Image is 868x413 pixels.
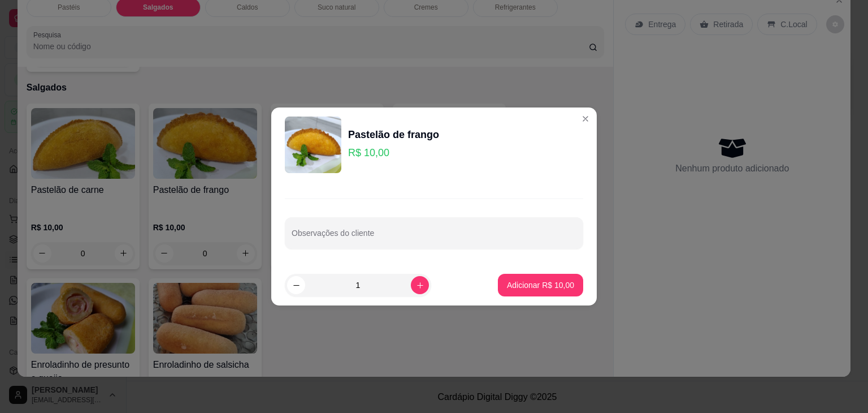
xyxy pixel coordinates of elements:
[292,232,576,243] input: Observações do cliente
[498,274,583,296] button: Adicionar R$ 10,00
[285,117,341,173] img: product-image
[507,279,574,291] p: Adicionar R$ 10,00
[576,110,594,128] button: Close
[348,145,439,161] p: R$ 10,00
[348,127,439,143] div: Pastelão de frango
[411,276,429,294] button: increase-product-quantity
[287,276,305,294] button: decrease-product-quantity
